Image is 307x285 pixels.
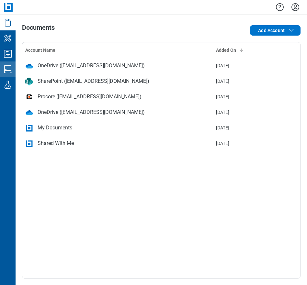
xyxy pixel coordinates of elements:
[38,77,149,85] div: SharePoint ([EMAIL_ADDRESS][DOMAIN_NAME])
[3,33,13,43] svg: My Workspace
[3,64,13,74] svg: Studio Sessions
[22,24,55,34] h1: Documents
[3,49,13,59] svg: Studio Projects
[38,124,72,132] div: My Documents
[213,73,269,89] td: [DATE]
[213,120,269,136] td: [DATE]
[216,47,266,53] div: Added On
[258,27,285,34] span: Add Account
[38,62,145,70] div: OneDrive ([EMAIL_ADDRESS][DOMAIN_NAME])
[38,93,142,101] div: Procore ([EMAIL_ADDRESS][DOMAIN_NAME])
[290,2,301,13] button: Settings
[3,17,13,28] svg: Documents
[3,80,13,90] svg: Labs
[213,104,269,120] td: [DATE]
[38,139,74,147] div: Shared With Me
[25,47,211,53] div: Account Name
[213,136,269,151] td: [DATE]
[38,108,145,116] div: OneDrive ([EMAIL_ADDRESS][DOMAIN_NAME])
[250,25,301,36] button: Add Account
[213,89,269,104] td: [DATE]
[22,42,300,151] table: bb-data-table
[213,58,269,73] td: [DATE]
